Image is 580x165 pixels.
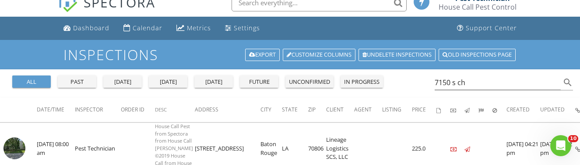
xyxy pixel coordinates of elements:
button: past [58,75,96,88]
span: Inspector [75,106,103,113]
span: Order ID [121,106,144,113]
a: Customize Columns [283,49,355,61]
th: City: Not sorted. [260,97,282,122]
a: Old inspections page [439,49,516,61]
span: City [260,106,271,113]
th: Agreements signed: Not sorted. [436,97,450,122]
span: Client [326,106,344,113]
span: Date/Time [37,106,64,113]
div: Calendar [133,24,162,32]
i: search [562,77,573,88]
div: unconfirmed [289,78,330,86]
div: Settings [234,24,260,32]
div: past [61,78,93,86]
th: Address: Not sorted. [195,97,260,122]
th: Zip: Not sorted. [308,97,326,122]
span: Listing [382,106,401,113]
div: [DATE] [152,78,184,86]
div: [DATE] [198,78,229,86]
button: [DATE] [194,75,233,88]
a: Metrics [173,20,214,36]
div: Metrics [187,24,211,32]
th: Created: Not sorted. [506,97,540,122]
a: Dashboard [60,20,113,36]
span: 10 [568,135,578,142]
th: Order ID: Not sorted. [121,97,155,122]
th: Client: Not sorted. [326,97,354,122]
div: [DATE] [107,78,138,86]
th: Price: Not sorted. [412,97,436,122]
div: House Call Pest Control [439,3,517,11]
button: [DATE] [103,75,142,88]
div: Support Center [466,24,517,32]
div: all [16,78,47,86]
span: Desc [155,106,167,113]
a: Calendar [120,20,166,36]
a: Export [245,49,280,61]
a: SPECTORA [58,0,155,19]
button: all [12,75,51,88]
button: in progress [341,75,383,88]
th: Updated: Not sorted. [540,97,575,122]
th: Inspector: Not sorted. [75,97,121,122]
th: Listing: Not sorted. [382,97,412,122]
th: Canceled: Not sorted. [492,97,506,122]
span: Updated [540,106,565,113]
th: Published: Not sorted. [464,97,478,122]
input: Search [435,75,561,90]
th: State: Not sorted. [282,97,308,122]
button: unconfirmed [285,75,334,88]
th: Date/Time: Not sorted. [37,97,75,122]
span: Zip [308,106,316,113]
span: Created [506,106,530,113]
th: Agent: Not sorted. [354,97,382,122]
span: Price [412,106,426,113]
span: State [282,106,298,113]
span: Agent [354,106,372,113]
a: Settings [221,20,264,36]
div: in progress [344,78,380,86]
div: future [243,78,275,86]
iframe: Intercom live chat [550,135,571,156]
div: Dashboard [73,24,109,32]
h1: Inspections [63,47,516,62]
img: streetview [4,137,25,159]
a: Support Center [453,20,520,36]
span: Address [195,106,218,113]
button: [DATE] [149,75,187,88]
a: Undelete inspections [359,49,436,61]
th: Submitted: Not sorted. [478,97,492,122]
button: future [240,75,278,88]
th: Desc: Not sorted. [155,97,195,122]
th: Paid: Not sorted. [450,97,464,122]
